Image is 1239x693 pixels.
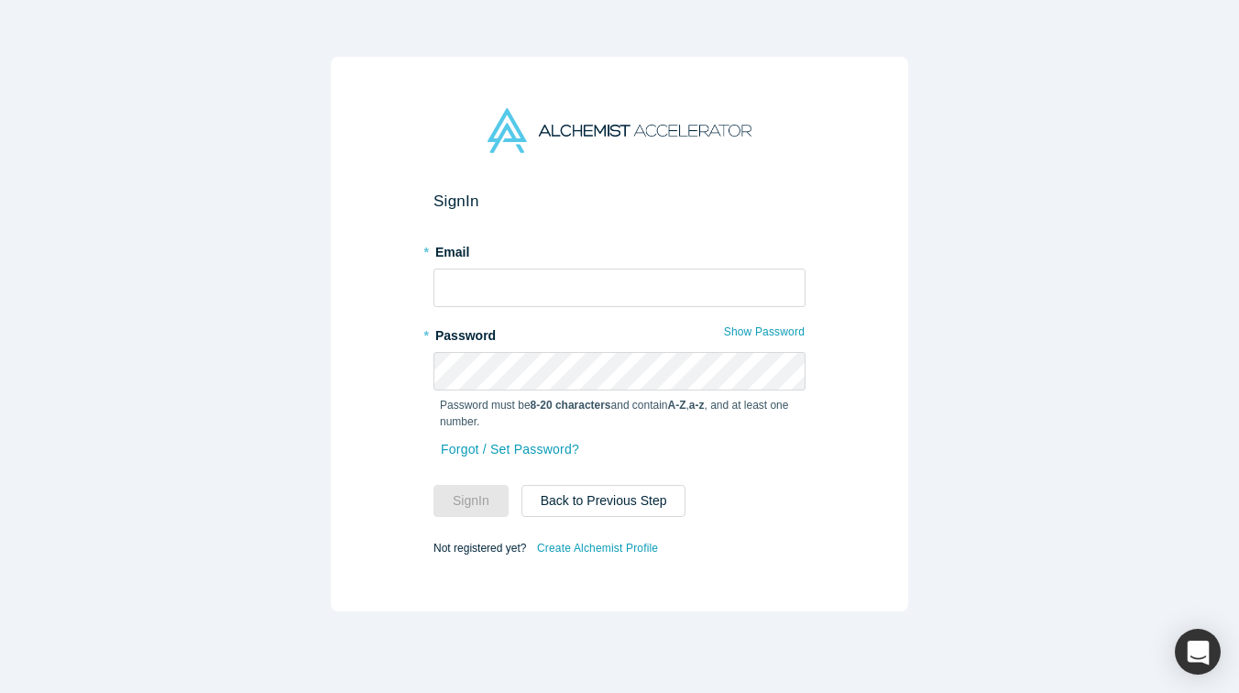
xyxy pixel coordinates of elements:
button: Show Password [723,320,806,344]
strong: a-z [689,399,705,412]
a: Forgot / Set Password? [440,434,580,466]
strong: 8-20 characters [531,399,611,412]
strong: A-Z [668,399,686,412]
img: Alchemist Accelerator Logo [488,108,751,153]
button: Back to Previous Step [521,485,686,517]
span: Not registered yet? [433,541,526,554]
a: Create Alchemist Profile [536,536,659,560]
h2: Sign In [433,192,806,211]
label: Password [433,320,806,346]
p: Password must be and contain , , and at least one number. [440,397,799,430]
button: SignIn [433,485,509,517]
label: Email [433,236,806,262]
